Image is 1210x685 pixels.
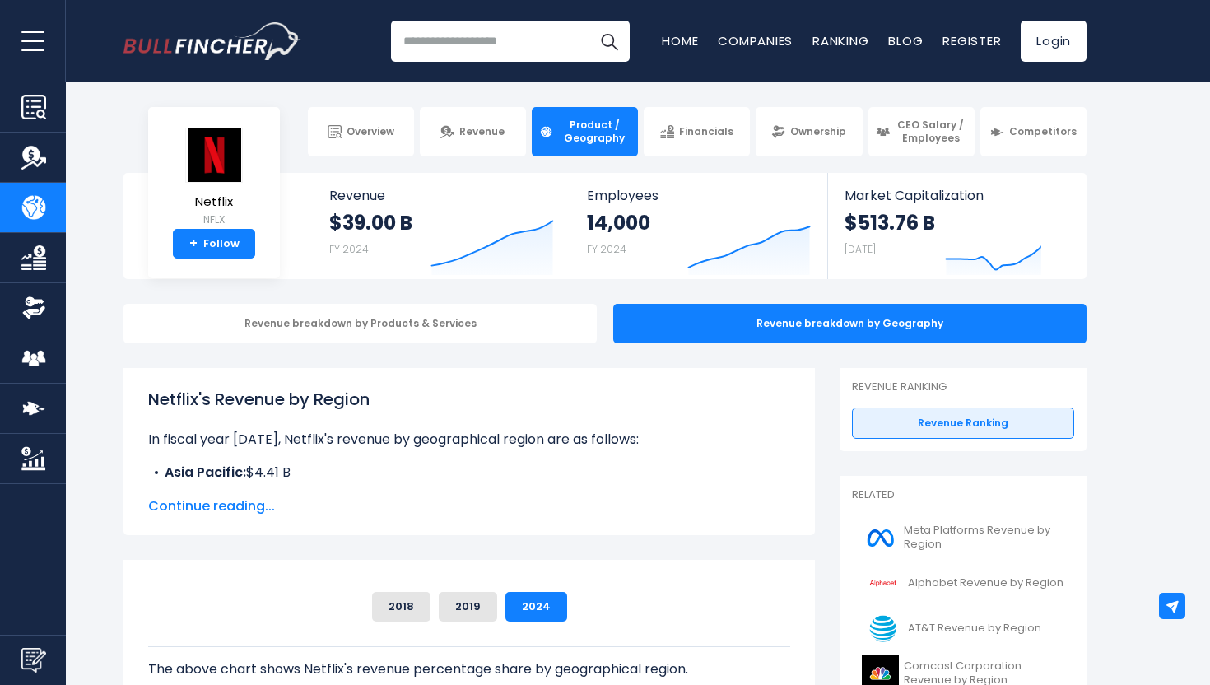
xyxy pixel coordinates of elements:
[532,107,638,156] a: Product / Geography
[189,236,198,251] strong: +
[329,188,554,203] span: Revenue
[644,107,750,156] a: Financials
[587,188,810,203] span: Employees
[420,107,526,156] a: Revenue
[662,32,698,49] a: Home
[942,32,1001,49] a: Register
[718,32,793,49] a: Companies
[148,482,790,502] li: $12.39 B
[888,32,923,49] a: Blog
[852,488,1074,502] p: Related
[185,195,243,209] span: Netflix
[812,32,868,49] a: Ranking
[587,210,650,235] strong: 14,000
[904,524,1064,552] span: Meta Platforms Revenue by Region
[845,188,1068,203] span: Market Capitalization
[570,173,826,279] a: Employees 14,000 FY 2024
[1009,125,1077,138] span: Competitors
[123,22,300,60] a: Go to homepage
[347,125,394,138] span: Overview
[148,430,790,450] p: In fiscal year [DATE], Netflix's revenue by geographical region are as follows:
[123,304,597,343] div: Revenue breakdown by Products & Services
[908,576,1063,590] span: Alphabet Revenue by Region
[329,210,412,235] strong: $39.00 B
[862,610,903,647] img: T logo
[148,496,790,516] span: Continue reading...
[587,242,626,256] small: FY 2024
[589,21,630,62] button: Search
[852,561,1074,606] a: Alphabet Revenue by Region
[173,229,255,259] a: +Follow
[123,22,301,60] img: Bullfincher logo
[148,463,790,482] li: $4.41 B
[459,125,505,138] span: Revenue
[679,125,733,138] span: Financials
[613,304,1087,343] div: Revenue breakdown by Geography
[862,565,903,602] img: GOOGL logo
[185,212,243,227] small: NFLX
[868,107,975,156] a: CEO Salary / Employees
[165,463,246,482] b: Asia Pacific:
[908,622,1041,636] span: AT&T Revenue by Region
[852,515,1074,561] a: Meta Platforms Revenue by Region
[148,659,790,679] p: The above chart shows Netflix's revenue percentage share by geographical region.
[184,127,244,230] a: Netflix NFLX
[329,242,369,256] small: FY 2024
[852,380,1074,394] p: Revenue Ranking
[313,173,570,279] a: Revenue $39.00 B FY 2024
[165,482,202,501] b: EMEA:
[558,119,631,144] span: Product / Geography
[852,606,1074,651] a: AT&T Revenue by Region
[505,592,567,622] button: 2024
[308,107,414,156] a: Overview
[439,592,497,622] button: 2019
[148,387,790,412] h1: Netflix's Revenue by Region
[980,107,1087,156] a: Competitors
[862,520,899,557] img: META logo
[372,592,430,622] button: 2018
[845,210,935,235] strong: $513.76 B
[21,296,46,320] img: Ownership
[790,125,846,138] span: Ownership
[828,173,1085,279] a: Market Capitalization $513.76 B [DATE]
[1021,21,1087,62] a: Login
[756,107,862,156] a: Ownership
[845,242,876,256] small: [DATE]
[852,408,1074,439] a: Revenue Ranking
[895,119,967,144] span: CEO Salary / Employees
